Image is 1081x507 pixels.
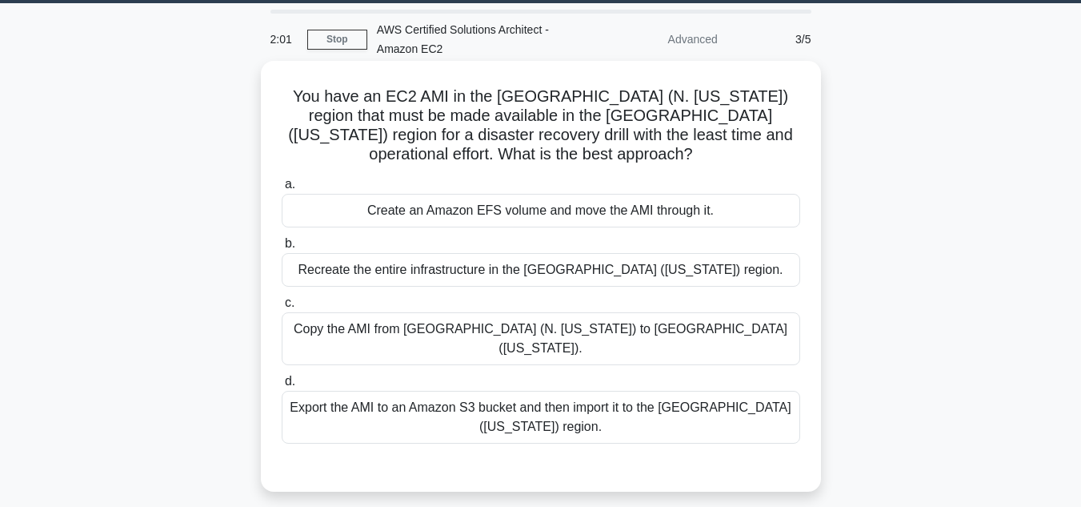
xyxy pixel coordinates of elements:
[285,296,294,309] span: c.
[285,177,295,191] span: a.
[285,236,295,250] span: b.
[282,391,800,444] div: Export the AMI to an Amazon S3 bucket and then import it to the [GEOGRAPHIC_DATA] ([US_STATE]) re...
[367,14,587,65] div: AWS Certified Solutions Architect - Amazon EC2
[280,87,802,165] h5: You have an EC2 AMI in the [GEOGRAPHIC_DATA] (N. [US_STATE]) region that must be made available i...
[307,30,367,50] a: Stop
[727,23,821,55] div: 3/5
[282,312,800,365] div: Copy the AMI from [GEOGRAPHIC_DATA] (N. [US_STATE]) to [GEOGRAPHIC_DATA] ([US_STATE]).
[282,194,800,227] div: Create an Amazon EFS volume and move the AMI through it.
[261,23,307,55] div: 2:01
[282,253,800,287] div: Recreate the entire infrastructure in the [GEOGRAPHIC_DATA] ([US_STATE]) region.
[587,23,727,55] div: Advanced
[285,374,295,388] span: d.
